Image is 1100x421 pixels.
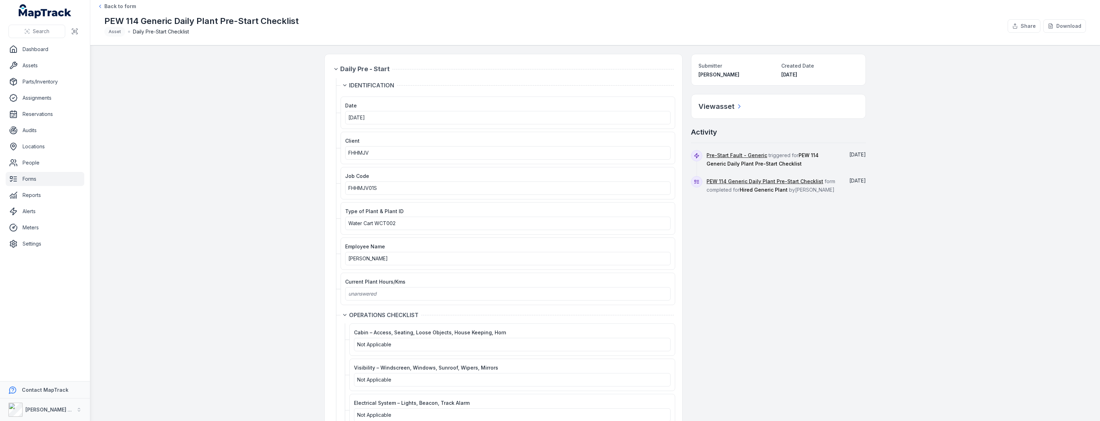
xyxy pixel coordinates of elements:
[707,152,767,159] a: Pre-Start Fault - Generic
[354,400,470,406] span: Electrical System – Lights, Beacon, Track Alarm
[6,42,84,56] a: Dashboard
[19,4,72,18] a: MapTrack
[348,255,388,261] span: [PERSON_NAME]
[357,341,391,347] span: Not Applicable
[25,407,83,413] strong: [PERSON_NAME] Group
[849,151,866,157] time: 14/10/2025, 10:22:43 am
[348,185,377,191] span: FHHMJV01S
[6,58,84,73] a: Assets
[348,150,369,156] span: FHHMJV
[6,75,84,89] a: Parts/Inventory
[707,152,819,167] span: triggered for
[6,204,84,218] a: Alerts
[698,101,743,111] a: Viewasset
[6,123,84,137] a: Audits
[781,72,797,78] time: 14/10/2025, 10:22:43 am
[6,140,84,154] a: Locations
[348,114,365,120] time: 14/10/2025, 1:00:00 am
[104,3,136,10] span: Back to form
[707,178,823,185] a: PEW 114 Generic Daily Plant Pre-Start Checklist
[6,221,84,235] a: Meters
[781,72,797,78] span: [DATE]
[33,28,49,35] span: Search
[133,28,189,35] span: Daily Pre-Start Checklist
[8,25,65,38] button: Search
[6,172,84,186] a: Forms
[849,178,866,184] time: 14/10/2025, 10:22:43 am
[1008,19,1040,33] button: Share
[97,3,136,10] a: Back to form
[345,173,369,179] span: Job Code
[345,103,357,109] span: Date
[698,63,722,69] span: Submitter
[340,64,390,74] span: Daily Pre - Start
[698,72,739,78] span: [PERSON_NAME]
[781,63,814,69] span: Created Date
[348,114,365,120] span: [DATE]
[6,91,84,105] a: Assignments
[354,365,498,371] span: Visibility – Windscreen, Windows, Sunroof, Wipers, Mirrors
[345,279,405,285] span: Current Plant Hours/Kms
[104,27,125,37] div: Asset
[104,16,299,27] h1: PEW 114 Generic Daily Plant Pre-Start Checklist
[349,81,394,89] span: IDENTIFICATION
[345,208,404,214] span: Type of Plant & Plant ID
[6,188,84,202] a: Reports
[849,151,866,157] span: [DATE]
[707,178,835,193] span: form completed for by [PERSON_NAME]
[6,107,84,121] a: Reservations
[348,291,377,297] span: unanswered
[698,101,734,111] h2: View asset
[691,127,717,137] h2: Activity
[354,329,506,335] span: Cabin – Access, Seating, Loose Objects, House Keeping, Horn
[345,243,385,249] span: Employee Name
[740,187,788,193] span: Hired Generic Plant
[849,178,866,184] span: [DATE]
[6,156,84,170] a: People
[348,220,396,226] span: Water Cart WCT002
[22,387,68,393] strong: Contact MapTrack
[6,237,84,251] a: Settings
[1043,19,1086,33] button: Download
[357,412,391,418] span: Not Applicable
[349,311,418,319] span: OPERATIONS CHECKLIST
[345,138,360,144] span: Client
[357,377,391,383] span: Not Applicable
